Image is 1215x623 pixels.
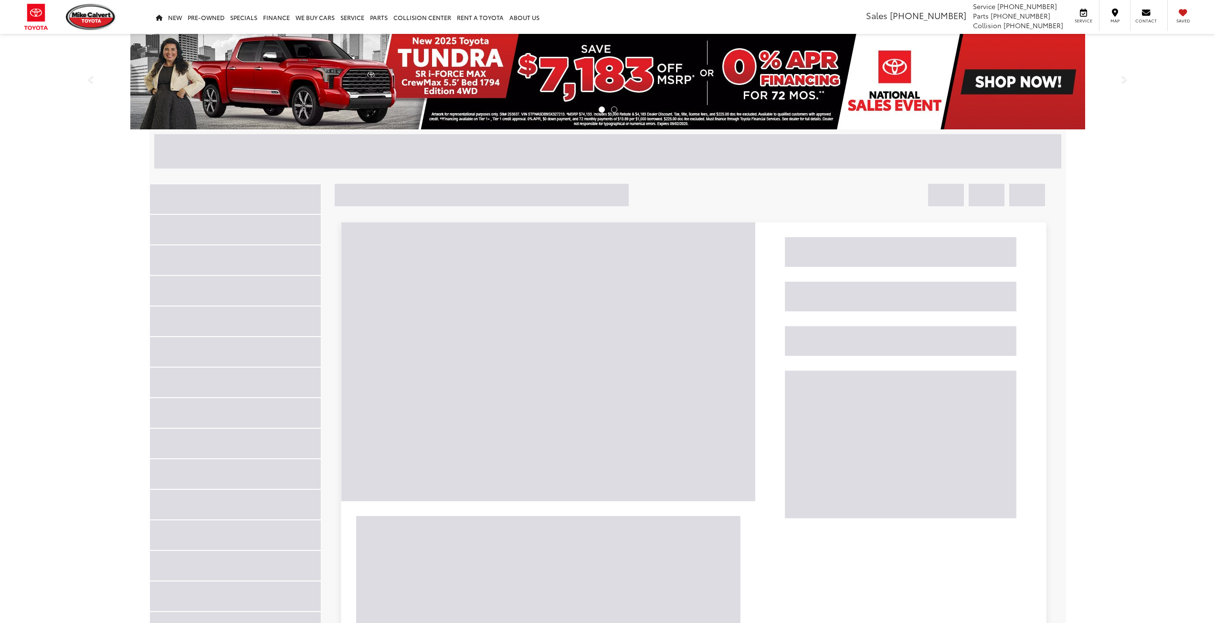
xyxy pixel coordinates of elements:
[973,11,989,21] span: Parts
[66,4,116,30] img: Mike Calvert Toyota
[973,21,1002,30] span: Collision
[1135,18,1157,24] span: Contact
[991,11,1050,21] span: [PHONE_NUMBER]
[866,9,887,21] span: Sales
[1073,18,1094,24] span: Service
[1004,21,1063,30] span: [PHONE_NUMBER]
[997,1,1057,11] span: [PHONE_NUMBER]
[1173,18,1194,24] span: Saved
[130,34,1085,129] img: New 2025 Toyota Tundra
[973,1,995,11] span: Service
[1104,18,1125,24] span: Map
[890,9,966,21] span: [PHONE_NUMBER]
